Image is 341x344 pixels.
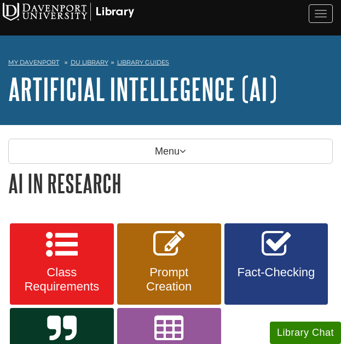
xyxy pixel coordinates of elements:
a: My Davenport [8,58,59,67]
h1: AI in Research [8,169,333,197]
span: Class Requirements [18,265,106,294]
p: Menu [8,139,333,164]
a: Artificial Intellegence (AI) [8,72,277,106]
span: Fact-Checking [233,265,320,280]
button: Library Chat [270,322,341,344]
span: Prompt Creation [125,265,213,294]
a: Library Guides [117,58,169,66]
a: DU Library [71,58,108,66]
img: Davenport University Logo [3,3,134,21]
a: Class Requirements [10,223,114,305]
a: Prompt Creation [117,223,221,305]
a: Fact-Checking [224,223,328,305]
